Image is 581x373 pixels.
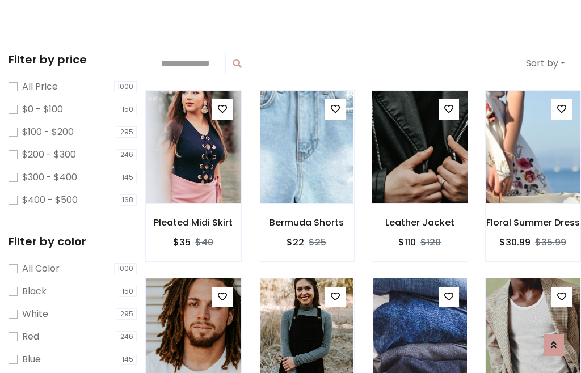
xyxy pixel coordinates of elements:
label: $400 - $500 [22,193,78,207]
span: 150 [119,104,137,115]
span: 246 [117,331,137,342]
label: Red [22,330,39,344]
h6: Leather Jacket [372,217,468,228]
label: $100 - $200 [22,125,74,139]
button: Sort by [519,53,572,74]
span: 145 [119,354,137,365]
label: Black [22,285,47,298]
h6: Pleated Midi Skirt [146,217,241,228]
span: 1000 [114,263,137,274]
span: 150 [119,286,137,297]
label: $300 - $400 [22,171,77,184]
h6: $35 [173,237,191,248]
h6: Floral Summer Dress [486,217,581,228]
h6: $110 [398,237,416,248]
span: 246 [117,149,137,160]
span: 295 [117,308,137,320]
span: 295 [117,126,137,138]
span: 168 [119,194,137,206]
span: 145 [119,172,137,183]
label: $0 - $100 [22,103,63,116]
h5: Filter by price [9,53,137,66]
h6: Bermuda Shorts [259,217,355,228]
label: Blue [22,353,41,366]
del: $40 [195,236,213,249]
h6: $30.99 [499,237,531,248]
h5: Filter by color [9,235,137,248]
del: $35.99 [535,236,566,249]
del: $120 [420,236,441,249]
span: 1000 [114,81,137,92]
label: White [22,307,48,321]
del: $25 [309,236,326,249]
label: $200 - $300 [22,148,76,162]
label: All Price [22,80,58,94]
label: All Color [22,262,60,275]
h6: $22 [287,237,304,248]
